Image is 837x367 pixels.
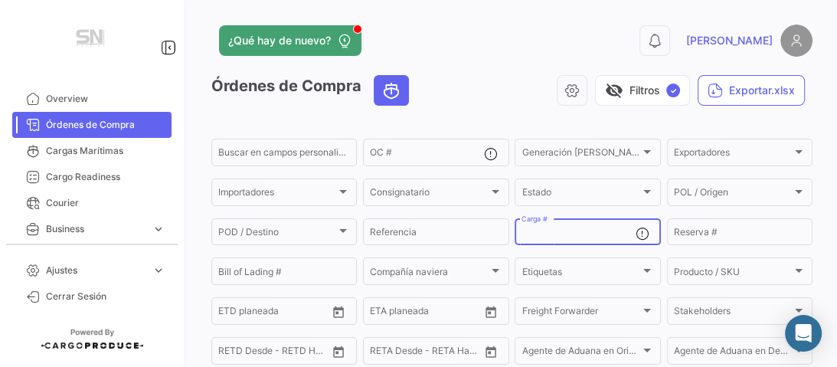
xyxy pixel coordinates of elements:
span: Etiquetas [521,268,639,279]
span: Stakeholders [674,308,792,319]
span: POD / Destino [218,229,336,240]
span: Agente de Aduana en Origen [521,348,639,359]
a: Cargas Marítimas [12,138,172,164]
span: Compañía naviera [370,268,488,279]
span: ✓ [666,84,680,97]
input: Desde [370,348,397,359]
img: placeholder-user.png [780,25,812,57]
span: [PERSON_NAME] [686,33,773,48]
span: Overview [46,92,165,106]
input: Hasta [408,348,459,359]
button: ¿Qué hay de nuevo? [219,25,361,56]
h3: Órdenes de Compra [211,75,414,106]
span: Freight Forwarder [521,308,639,319]
button: Open calendar [327,300,350,323]
input: Hasta [408,308,459,319]
span: Importadores [218,189,336,200]
input: Desde [218,348,246,359]
img: Manufactura+Logo.png [54,18,130,61]
span: Agente de Aduana en Destino [674,348,792,359]
span: Estado [521,189,639,200]
span: POL / Origen [674,189,792,200]
span: Ajustes [46,264,145,277]
span: visibility_off [605,81,623,100]
button: Ocean [374,76,408,105]
button: Open calendar [479,300,502,323]
span: Producto / SKU [674,268,792,279]
span: Cerrar Sesión [46,290,165,303]
button: Exportar.xlsx [698,75,805,106]
div: Abrir Intercom Messenger [785,315,822,352]
span: expand_more [152,264,165,277]
input: Desde [370,308,397,319]
a: Cargo Readiness [12,164,172,190]
button: Open calendar [327,340,350,363]
input: Hasta [257,348,308,359]
span: Cargo Readiness [46,170,165,184]
input: Hasta [257,308,308,319]
a: Órdenes de Compra [12,112,172,138]
span: Exportadores [674,149,792,160]
span: Generación [PERSON_NAME] [521,149,639,160]
span: Cargas Marítimas [46,144,165,158]
span: Órdenes de Compra [46,118,165,132]
span: ¿Qué hay de nuevo? [228,33,331,48]
button: Open calendar [479,340,502,363]
span: Business [46,222,145,236]
button: visibility_offFiltros✓ [595,75,690,106]
a: Overview [12,86,172,112]
span: Courier [46,196,165,210]
input: Desde [218,308,246,319]
span: expand_more [152,222,165,236]
a: Courier [12,190,172,216]
span: Consignatario [370,189,488,200]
